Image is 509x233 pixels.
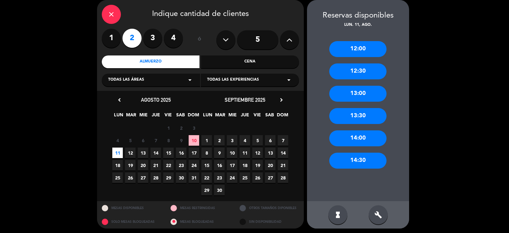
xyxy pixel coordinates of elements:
span: 9 [214,148,225,158]
span: 17 [227,160,237,171]
label: 4 [164,29,183,48]
span: Todas las áreas [108,77,144,83]
span: MIE [138,111,149,122]
div: 14:00 [329,130,387,146]
span: 5 [252,135,263,146]
span: 14 [150,148,161,158]
span: MAR [126,111,136,122]
label: 1 [102,29,121,48]
span: MAR [215,111,225,122]
span: 13 [138,148,148,158]
i: hourglass_full [334,211,342,219]
span: 30 [176,172,186,183]
span: 27 [138,172,148,183]
div: 13:00 [329,86,387,102]
span: 16 [214,160,225,171]
div: 12:00 [329,41,387,57]
span: 29 [163,172,174,183]
i: arrow_drop_down [285,76,293,84]
span: 25 [240,172,250,183]
span: 15 [163,148,174,158]
span: 19 [252,160,263,171]
span: 11 [112,148,123,158]
div: ó [189,29,210,51]
span: 17 [189,148,199,158]
span: 14 [278,148,288,158]
span: agosto 2025 [141,97,171,103]
span: JUE [150,111,161,122]
span: 22 [201,172,212,183]
span: 27 [265,172,275,183]
span: 29 [201,185,212,195]
label: 3 [143,29,162,48]
span: VIE [252,111,262,122]
span: 31 [189,172,199,183]
span: 30 [214,185,225,195]
span: 21 [278,160,288,171]
span: 23 [214,172,225,183]
span: LUN [202,111,213,122]
div: SOLO MESAS BLOQUEADAS [97,215,166,229]
span: 4 [240,135,250,146]
i: build [374,211,382,219]
span: 25 [112,172,123,183]
span: 19 [125,160,136,171]
label: 2 [122,29,142,48]
span: septiembre 2025 [225,97,265,103]
div: Indique cantidad de clientes [102,5,299,24]
div: 13:30 [329,108,387,124]
span: 8 [163,135,174,146]
span: Todas las experiencias [207,77,259,83]
span: DOM [188,111,198,122]
span: 12 [252,148,263,158]
i: chevron_left [116,97,123,103]
span: 7 [278,135,288,146]
span: 4 [112,135,123,146]
span: 10 [189,135,199,146]
span: 20 [138,160,148,171]
span: 28 [278,172,288,183]
span: VIE [163,111,173,122]
div: lun. 11, ago. [307,22,409,28]
span: 24 [227,172,237,183]
div: Reservas disponibles [307,10,409,22]
i: chevron_right [278,97,285,103]
span: 21 [150,160,161,171]
span: 28 [150,172,161,183]
span: 20 [265,160,275,171]
span: 3 [189,123,199,133]
span: 18 [112,160,123,171]
div: MESAS DISPONIBLES [97,201,166,215]
div: 14:30 [329,153,387,169]
div: 12:30 [329,63,387,79]
span: SAB [264,111,275,122]
span: 24 [189,160,199,171]
span: 2 [214,135,225,146]
div: MESAS RESTRINGIDAS [166,201,235,215]
span: JUE [240,111,250,122]
i: close [108,11,115,18]
span: MIE [227,111,238,122]
span: 26 [125,172,136,183]
div: SIN DISPONIBILIDAD [235,215,304,229]
span: 7 [150,135,161,146]
span: SAB [175,111,186,122]
div: Almuerzo [102,55,200,68]
span: 11 [240,148,250,158]
i: arrow_drop_down [186,76,194,84]
span: 13 [265,148,275,158]
span: 22 [163,160,174,171]
span: 6 [265,135,275,146]
span: 6 [138,135,148,146]
span: 26 [252,172,263,183]
div: Cena [201,55,299,68]
span: LUN [113,111,124,122]
span: 1 [201,135,212,146]
span: DOM [277,111,287,122]
span: 10 [227,148,237,158]
span: 8 [201,148,212,158]
span: 1 [163,123,174,133]
span: 2 [176,123,186,133]
span: 5 [125,135,136,146]
span: 15 [201,160,212,171]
